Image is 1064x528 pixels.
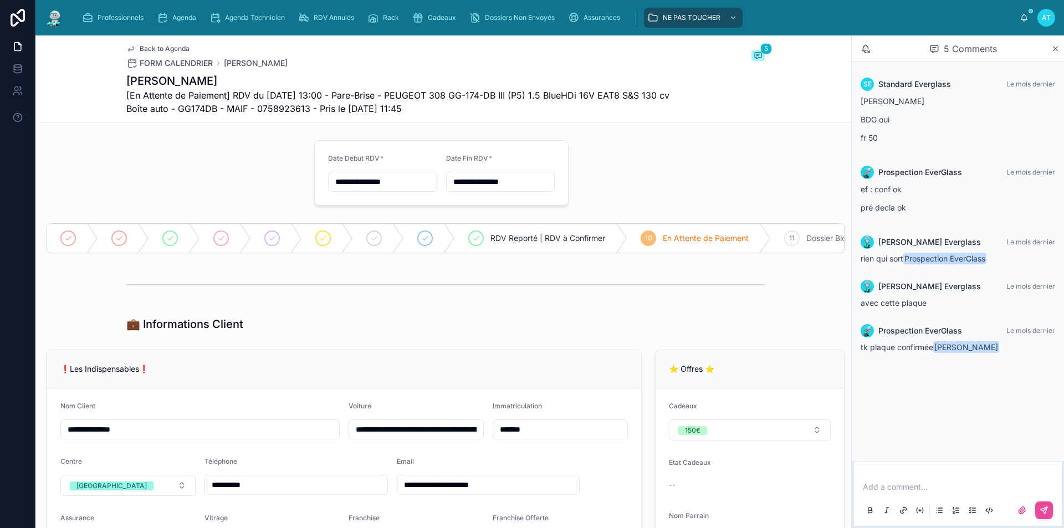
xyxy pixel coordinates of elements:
[1042,13,1051,22] span: AT
[60,475,196,496] button: Select Button
[409,8,464,28] a: Cadeaux
[933,341,999,353] span: [PERSON_NAME]
[76,481,147,490] div: [GEOGRAPHIC_DATA]
[1006,168,1055,176] span: Le mois dernier
[861,202,1055,213] p: pré decla ok
[669,479,676,490] span: --
[584,13,620,22] span: Assurances
[204,514,228,522] span: Vitrage
[60,402,95,410] span: Nom Client
[126,44,190,53] a: Back to Agenda
[669,402,697,410] span: Cadeaux
[645,234,652,243] span: 10
[878,325,962,336] span: Prospection EverGlass
[878,281,981,292] span: [PERSON_NAME] Everglass
[328,154,380,162] span: Date Début RDV
[154,8,204,28] a: Agenda
[669,419,831,440] button: Select Button
[60,364,149,373] span: ❗Les Indispensables❗
[863,80,872,89] span: SE
[760,43,772,54] span: 5
[60,514,94,522] span: Assurance
[861,114,1055,125] p: BDG oui
[944,42,997,55] span: 5 Comments
[224,58,288,69] a: [PERSON_NAME]
[79,8,151,28] a: Professionnels
[364,8,407,28] a: Rack
[861,254,988,263] span: rien qui sort
[466,8,562,28] a: Dossiers Non Envoyés
[126,73,682,89] h1: [PERSON_NAME]
[349,402,371,410] span: Voiture
[397,457,414,465] span: Email
[60,457,82,465] span: Centre
[861,342,1000,352] span: tk plaque confirmée
[685,426,700,435] div: 150€
[861,95,1055,107] p: [PERSON_NAME]
[903,253,986,264] span: Prospection EverGlass
[806,233,955,244] span: Dossier Bloqué (Indiquer Raison Blocage)
[485,13,555,22] span: Dossiers Non Envoyés
[878,237,981,248] span: [PERSON_NAME] Everglass
[428,13,456,22] span: Cadeaux
[140,44,190,53] span: Back to Agenda
[861,132,1055,143] p: fr 50
[878,79,951,90] span: Standard Everglass
[493,402,542,410] span: Immatriculation
[493,514,549,522] span: Franchise Offerte
[126,89,682,115] span: [En Attente de Paiement] RDV du [DATE] 13:00 - Pare-Brise - PEUGEOT 308 GG-174-DB III (P5) 1.5 Bl...
[1006,80,1055,88] span: Le mois dernier
[861,298,927,307] span: avec cette plaque
[663,233,749,244] span: En Attente de Paiement
[44,9,64,27] img: App logo
[206,8,293,28] a: Agenda Technicien
[490,233,605,244] span: RDV Reporté | RDV à Confirmer
[861,183,1055,195] p: ef : conf ok
[349,514,380,522] span: Franchise
[172,13,196,22] span: Agenda
[140,58,213,69] span: FORM CALENDRIER
[204,457,237,465] span: Téléphone
[225,13,285,22] span: Agenda Technicien
[669,458,711,467] span: Etat Cadeaux
[565,8,628,28] a: Assurances
[1006,326,1055,335] span: Le mois dernier
[878,167,962,178] span: Prospection EverGlass
[644,8,743,28] a: NE PAS TOUCHER
[1006,238,1055,246] span: Le mois dernier
[314,13,354,22] span: RDV Annulés
[1006,282,1055,290] span: Le mois dernier
[383,13,399,22] span: Rack
[663,13,720,22] span: NE PAS TOUCHER
[73,6,1020,30] div: scrollable content
[669,511,709,520] span: Nom Parrain
[98,13,144,22] span: Professionnels
[126,58,213,69] a: FORM CALENDRIER
[751,50,765,63] button: 5
[446,154,488,162] span: Date Fin RDV
[789,234,795,243] span: 11
[295,8,362,28] a: RDV Annulés
[126,316,243,332] h1: 💼 Informations Client
[669,364,714,373] span: ⭐ Offres ⭐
